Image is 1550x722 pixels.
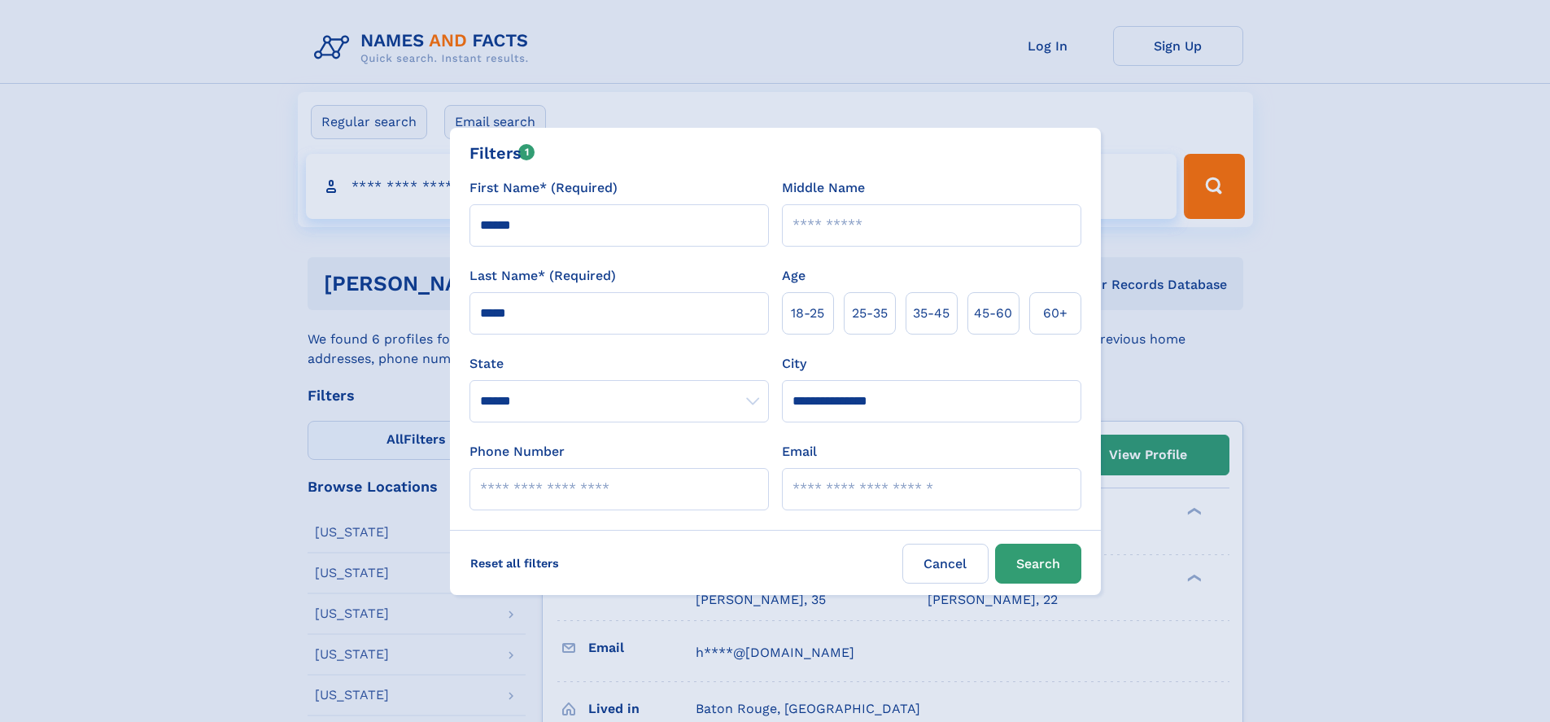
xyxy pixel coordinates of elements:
[460,544,570,583] label: Reset all filters
[995,544,1081,584] button: Search
[469,442,565,462] label: Phone Number
[913,304,950,323] span: 35‑45
[782,354,806,374] label: City
[1043,304,1068,323] span: 60+
[782,178,865,198] label: Middle Name
[469,141,535,165] div: Filters
[974,304,1012,323] span: 45‑60
[782,442,817,462] label: Email
[469,178,618,198] label: First Name* (Required)
[782,266,806,286] label: Age
[469,354,769,374] label: State
[469,266,616,286] label: Last Name* (Required)
[902,544,989,584] label: Cancel
[852,304,888,323] span: 25‑35
[791,304,824,323] span: 18‑25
